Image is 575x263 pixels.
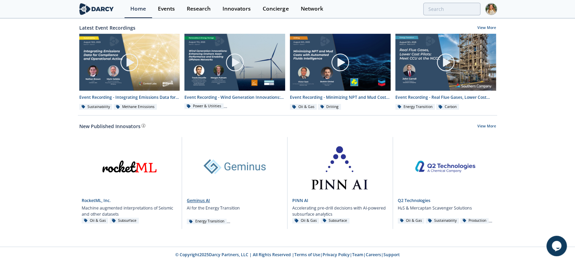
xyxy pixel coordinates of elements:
p: H₂S & Mercaptan Scavenger Solutions [398,205,472,211]
a: Q2 Technologies [398,198,430,203]
img: Video Content [395,34,496,91]
div: Sustainability [79,104,113,110]
a: Latest Event Recordings [79,24,135,31]
div: Events [158,6,175,12]
p: AI for the Energy Transition [187,205,240,211]
img: logo-wide.svg [78,3,115,15]
a: Video Content Event Recording - Wind Generation Innovations: Enhancing Onshore Asset Performance ... [182,34,287,110]
a: View More [477,25,496,31]
div: Drilling [318,104,341,110]
div: Home [130,6,146,12]
div: Carbon [436,104,459,110]
img: play-chapters-gray.svg [331,53,350,72]
img: play-chapters-gray.svg [120,53,139,72]
div: Oil & Gas [290,104,317,110]
a: View More [477,124,496,130]
img: Video Content [290,34,391,90]
div: Network [300,6,323,12]
div: Subsurface [110,218,139,224]
p: © Copyright 2025 Darcy Partners, LLC | All Rights Reserved | | | | | [36,252,539,258]
a: PINN AI [292,198,308,203]
a: Geminus AI [187,198,210,203]
img: Video Content [184,34,285,90]
a: Team [352,252,363,258]
img: play-chapters-gray.svg [225,53,244,72]
div: Event Recording - Integrating Emissions Data for Compliance and Operational Action [79,94,180,100]
input: Advanced Search [423,3,480,15]
p: Machine augmented interpretations of Seismic and other datasets [82,205,177,218]
p: Accelerating pre‑drill decisions with AI-powered subsurface analytics [292,205,388,218]
div: Subsurface [321,218,350,223]
a: New Published Innovators [79,123,141,130]
img: play-chapters-gray.svg [436,53,455,72]
div: Oil & Gas [398,218,425,223]
div: Event Recording - Minimizing NPT and Mud Costs with Automated Fluids Intelligence [290,94,391,100]
a: Terms of Use [294,252,320,258]
a: Video Content Event Recording - Real Flue Gases, Lower Cost Pilots: Meet CCU at the NCCC Energy T... [393,34,498,110]
img: Video Content [79,34,180,90]
div: Power & Utilities [184,103,224,109]
div: Concierge [263,6,289,12]
div: Event Recording - Wind Generation Innovations: Enhancing Onshore Asset Performance and Enabling O... [184,94,285,100]
div: Research [187,6,211,12]
img: Profile [485,3,497,15]
a: Support [383,252,400,258]
a: RocketML, Inc. [82,198,111,203]
div: Sustainability [426,218,459,223]
div: Oil & Gas [292,218,319,223]
div: Energy Transition [395,104,435,110]
div: Innovators [223,6,251,12]
div: Production [460,218,489,223]
div: Event Recording - Real Flue Gases, Lower Cost Pilots: Meet CCU at the NCCC [395,94,496,100]
img: information.svg [142,124,145,127]
a: Video Content Event Recording - Integrating Emissions Data for Compliance and Operational Action ... [77,34,182,110]
a: Privacy Policy [323,252,350,258]
a: Video Content Event Recording - Minimizing NPT and Mud Costs with Automated Fluids Intelligence O... [287,34,393,110]
iframe: chat widget [546,236,568,256]
div: Methane Emissions [114,104,157,110]
div: Oil & Gas [82,218,109,224]
div: Energy Transition [187,219,227,224]
a: Careers [366,252,381,258]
